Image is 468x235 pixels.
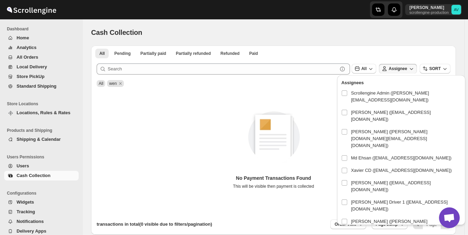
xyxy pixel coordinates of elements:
[341,79,461,86] h2: Assignees
[451,5,461,14] span: Avinash Vishwakarma
[17,163,29,168] span: Users
[4,43,79,52] button: Analytics
[420,64,450,74] button: SORT
[429,66,441,71] span: SORT
[4,108,79,118] button: Locations, Rules & Rates
[4,52,79,62] button: All Orders
[17,45,37,50] span: Analytics
[351,179,461,193] span: [PERSON_NAME] ([EMAIL_ADDRESS][DOMAIN_NAME])
[99,51,105,56] span: All
[7,101,79,107] span: Store Locations
[351,128,461,149] span: [PERSON_NAME] ([PERSON_NAME][DOMAIN_NAME][EMAIL_ADDRESS][DOMAIN_NAME])
[352,64,376,74] button: All
[439,207,460,228] div: Open chat
[6,1,57,18] img: ScrollEngine
[221,51,240,56] span: Refunded
[17,228,46,234] span: Delivery Apps
[114,51,130,56] span: Pending
[17,110,70,115] span: Locations, Rules & Rates
[17,137,61,142] span: Shipping & Calendar
[233,175,314,182] p: No Payment Transactions Found
[454,8,459,12] text: AV
[108,63,338,75] input: Search
[4,197,79,207] button: Widgets
[91,29,142,36] span: Cash Collection
[176,51,211,56] span: Partially refunded
[361,66,367,71] span: All
[17,84,57,89] span: Standard Shipping
[17,55,38,60] span: All Orders
[4,207,79,217] button: Tracking
[351,167,452,174] span: Xavier CD ([EMAIL_ADDRESS][DOMAIN_NAME])
[389,66,407,71] span: Assignee
[17,74,45,79] span: Store PickUp
[409,10,449,14] p: scrollengine-production
[4,171,79,180] button: Cash Collection
[379,64,417,74] button: Assignee
[109,81,117,86] span: wen
[351,155,451,161] span: Md Ehsan ([EMAIL_ADDRESS][DOMAIN_NAME])
[405,4,462,15] button: User menu
[17,199,34,205] span: Widgets
[17,64,47,69] span: Local Delivery
[7,26,79,32] span: Dashboard
[7,154,79,160] span: Users Permissions
[351,90,461,104] span: Scrollengine Admin ([PERSON_NAME][EMAIL_ADDRESS][DOMAIN_NAME])
[249,51,258,56] span: Paid
[140,51,166,56] span: Partially paid
[17,173,50,178] span: Cash Collection
[17,219,44,224] span: Notifications
[117,80,124,87] button: Remove wen
[4,217,79,226] button: Notifications
[7,128,79,133] span: Products and Shipping
[17,35,29,40] span: Home
[409,5,449,10] p: [PERSON_NAME]
[4,135,79,144] button: Shipping & Calendar
[4,161,79,171] button: Users
[97,222,212,227] span: transactions in total (0 visible due to filters/pagination)
[330,219,366,229] button: Order View
[7,190,79,196] span: Configurations
[99,81,103,86] span: All
[351,109,461,123] span: [PERSON_NAME] ([EMAIL_ADDRESS][DOMAIN_NAME])
[351,218,461,232] span: [PERSON_NAME] ([PERSON_NAME][EMAIL_ADDRESS][DOMAIN_NAME])
[4,33,79,43] button: Home
[17,209,35,214] span: Tracking
[233,184,314,189] p: This will be visible then payment is collected
[351,199,461,213] span: [PERSON_NAME] Driver 1 ([EMAIL_ADDRESS][DOMAIN_NAME])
